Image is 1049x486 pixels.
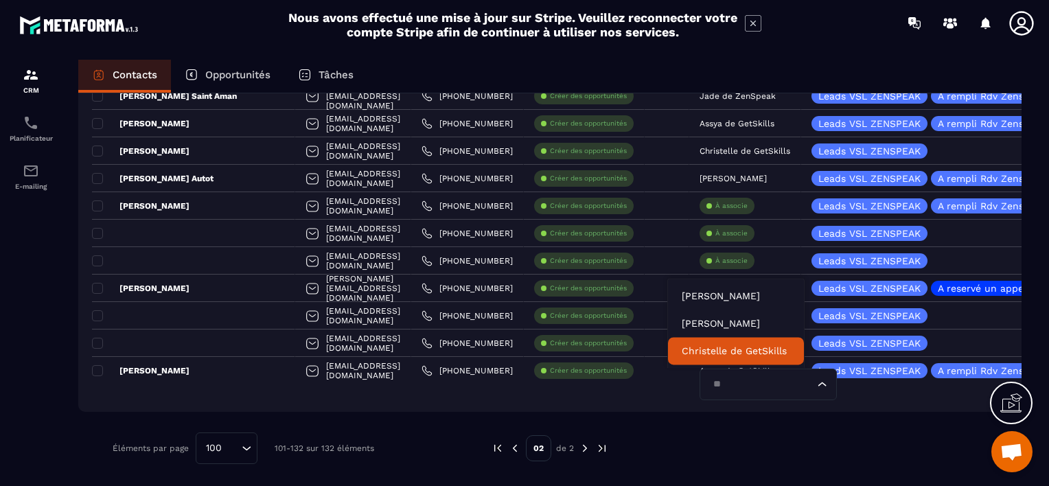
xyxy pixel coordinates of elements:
p: Créer des opportunités [550,366,627,375]
p: Leads VSL ZENSPEAK [818,283,921,293]
p: Créer des opportunités [550,174,627,183]
a: formationformationCRM [3,56,58,104]
p: Leads VSL ZENSPEAK [818,311,921,321]
a: schedulerschedulerPlanificateur [3,104,58,152]
p: Créer des opportunités [550,229,627,238]
a: emailemailE-mailing [3,152,58,200]
div: Ouvrir le chat [991,431,1033,472]
a: [PHONE_NUMBER] [422,200,513,211]
p: Christelle de GetSkills [700,146,790,156]
span: 100 [201,441,227,456]
div: Search for option [196,432,257,464]
p: A rempli Rdv Zenspeak [938,91,1046,101]
h2: Nous avons effectué une mise à jour sur Stripe. Veuillez reconnecter votre compte Stripe afin de ... [288,10,738,39]
a: Tâches [284,60,367,93]
p: Créer des opportunités [550,91,627,101]
p: Leads VSL ZENSPEAK [818,229,921,238]
p: [PERSON_NAME] [92,365,189,376]
a: [PHONE_NUMBER] [422,228,513,239]
input: Search for option [227,441,238,456]
p: A rempli Rdv Zenspeak [938,174,1046,183]
p: [PERSON_NAME] [700,174,767,183]
p: Créer des opportunités [550,201,627,211]
p: [PERSON_NAME] [92,200,189,211]
img: next [596,442,608,454]
p: de 2 [556,443,574,454]
p: A rempli Rdv Zenspeak [938,201,1046,211]
p: A rempli Rdv Zenspeak [938,366,1046,375]
p: Leads VSL ZENSPEAK [818,119,921,128]
p: Leads VSL ZENSPEAK [818,256,921,266]
p: A rempli Rdv Zenspeak [938,119,1046,128]
p: [PERSON_NAME] Saint Aman [92,91,237,102]
p: Leads VSL ZENSPEAK [818,174,921,183]
p: [PERSON_NAME] [92,283,189,294]
img: logo [19,12,143,38]
a: [PHONE_NUMBER] [422,146,513,157]
a: [PHONE_NUMBER] [422,91,513,102]
div: Search for option [700,369,837,400]
img: scheduler [23,115,39,131]
a: Contacts [78,60,171,93]
p: Opportunités [205,69,270,81]
p: Assya de GetSkills [700,119,774,128]
p: Créer des opportunités [550,119,627,128]
p: Leads VSL ZENSPEAK [818,91,921,101]
p: A reservé un appel [938,283,1026,293]
p: [PERSON_NAME] Autot [92,173,214,184]
a: [PHONE_NUMBER] [422,173,513,184]
p: Nizar NCHIOUA [682,289,790,303]
a: [PHONE_NUMBER] [422,310,513,321]
p: Éléments par page [113,443,189,453]
p: Créer des opportunités [550,311,627,321]
p: À associe [715,256,748,266]
p: À associe [715,229,748,238]
p: Créer des opportunités [550,146,627,156]
a: [PHONE_NUMBER] [422,255,513,266]
p: [PERSON_NAME] [92,118,189,129]
p: CRM [3,86,58,94]
a: [PHONE_NUMBER] [422,118,513,129]
a: [PHONE_NUMBER] [422,283,513,294]
a: [PHONE_NUMBER] [422,365,513,376]
img: email [23,163,39,179]
p: Créer des opportunités [550,256,627,266]
p: E-mailing [3,183,58,190]
p: Leads VSL ZENSPEAK [818,366,921,375]
img: formation [23,67,39,83]
p: Contacts [113,69,157,81]
img: next [579,442,591,454]
p: Leads VSL ZENSPEAK [818,338,921,348]
p: 101-132 sur 132 éléments [275,443,374,453]
a: Opportunités [171,60,284,93]
p: Créer des opportunités [550,338,627,348]
p: Leads VSL ZENSPEAK [818,201,921,211]
p: Créer des opportunités [550,283,627,293]
p: Planificateur [3,135,58,142]
img: prev [492,442,504,454]
p: Christelle de GetSkills [682,344,790,358]
p: À associe [715,201,748,211]
img: prev [509,442,521,454]
a: [PHONE_NUMBER] [422,338,513,349]
p: Leads VSL ZENSPEAK [818,146,921,156]
p: 02 [526,435,551,461]
p: Tâches [319,69,354,81]
p: Jade de ZenSpeak [700,91,776,101]
p: Aurore Maréchal [682,316,790,330]
p: [PERSON_NAME] [92,146,189,157]
input: Search for option [708,377,814,392]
